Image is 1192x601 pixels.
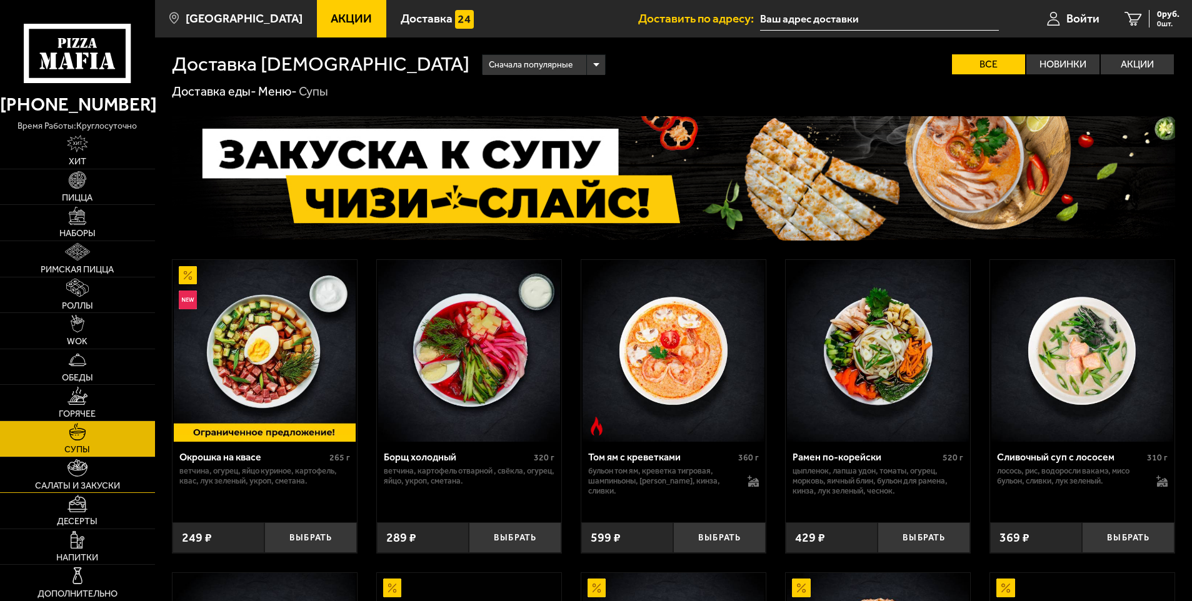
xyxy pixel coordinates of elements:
[1147,452,1168,463] span: 310 г
[1066,12,1099,24] span: Войти
[331,12,372,24] span: Акции
[378,260,560,442] img: Борщ холодный
[383,579,402,597] img: Акционный
[62,194,93,202] span: Пицца
[62,374,93,382] span: Обеды
[59,410,96,419] span: Горячее
[59,229,96,238] span: Наборы
[469,522,561,553] button: Выбрать
[1157,10,1179,19] span: 0 руб.
[1026,54,1099,74] label: Новинки
[581,260,766,442] a: Острое блюдоТом ям с креветками
[991,260,1173,442] img: Сливочный суп с лососем
[69,157,86,166] span: Хит
[62,302,93,310] span: Роллы
[172,84,256,99] a: Доставка еды-
[793,466,963,496] p: цыпленок, лапша удон, томаты, огурец, морковь, яичный блин, бульон для рамена, кинза, лук зеленый...
[174,260,356,442] img: Окрошка на квасе
[792,579,811,597] img: Акционный
[793,451,939,463] div: Рамен по-корейски
[588,451,735,463] div: Том ям с креветками
[997,466,1144,486] p: лосось, рис, водоросли вакамэ, мисо бульон, сливки, лук зеленый.
[1082,522,1174,553] button: Выбрать
[264,522,357,553] button: Выбрать
[384,451,531,463] div: Борщ холодный
[38,590,118,599] span: Дополнительно
[377,260,561,442] a: Борщ холодный
[35,482,120,490] span: Салаты и закуски
[588,417,606,435] img: Острое блюдо
[588,579,606,597] img: Акционный
[588,466,736,496] p: бульон том ям, креветка тигровая, шампиньоны, [PERSON_NAME], кинза, сливки.
[384,466,554,486] p: ветчина, картофель отварной , свёкла, огурец, яйцо, укроп, сметана.
[760,7,998,31] input: Ваш адрес доставки
[738,452,759,463] span: 360 г
[401,12,453,24] span: Доставка
[638,12,760,24] span: Доставить по адресу:
[1101,54,1174,74] label: Акции
[41,266,114,274] span: Римская пицца
[591,532,621,544] span: 599 ₽
[258,84,297,99] a: Меню-
[386,532,416,544] span: 289 ₽
[1157,20,1179,27] span: 0 шт.
[56,554,98,562] span: Напитки
[173,260,357,442] a: АкционныйНовинкаОкрошка на квасе
[179,291,198,309] img: Новинка
[179,451,326,463] div: Окрошка на квасе
[583,260,764,442] img: Том ям с креветками
[299,84,328,100] div: Супы
[943,452,963,463] span: 520 г
[795,532,825,544] span: 429 ₽
[878,522,970,553] button: Выбрать
[172,54,469,74] h1: Доставка [DEMOGRAPHIC_DATA]
[186,12,303,24] span: [GEOGRAPHIC_DATA]
[455,10,474,29] img: 15daf4d41897b9f0e9f617042186c801.svg
[64,445,90,454] span: Супы
[786,260,970,442] a: Рамен по-корейски
[329,452,350,463] span: 265 г
[990,260,1174,442] a: Сливочный суп с лососем
[952,54,1025,74] label: Все
[997,451,1144,463] div: Сливочный суп с лососем
[489,53,573,77] span: Сначала популярные
[57,517,98,526] span: Десерты
[67,337,88,346] span: WOK
[673,522,766,553] button: Выбрать
[787,260,969,442] img: Рамен по-корейски
[182,532,212,544] span: 249 ₽
[179,266,198,285] img: Акционный
[179,466,350,486] p: ветчина, огурец, яйцо куриное, картофель, квас, лук зеленый, укроп, сметана.
[996,579,1015,597] img: Акционный
[534,452,554,463] span: 320 г
[999,532,1029,544] span: 369 ₽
